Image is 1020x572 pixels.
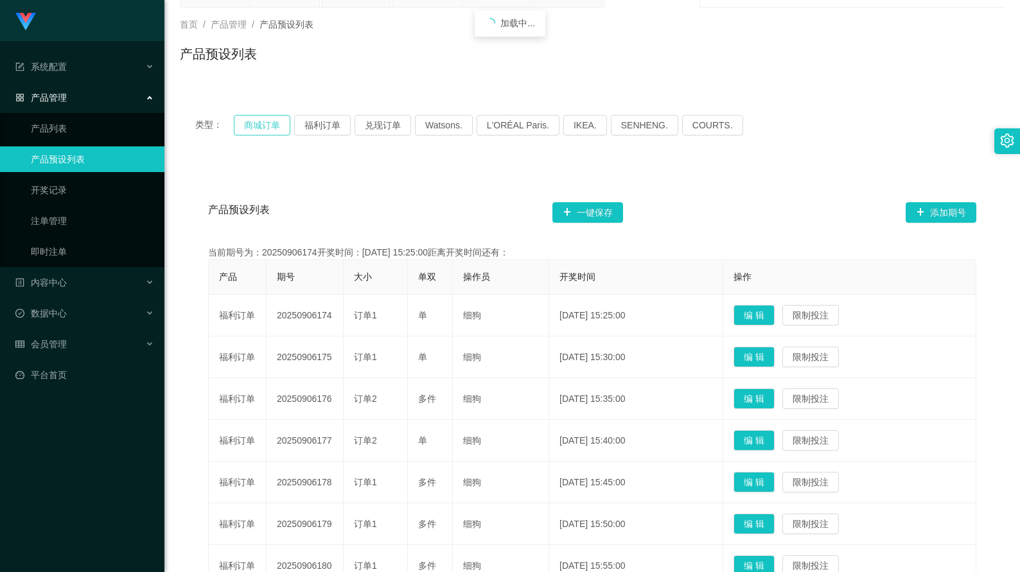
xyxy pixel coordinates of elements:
[354,394,377,404] span: 订单2
[552,202,623,223] button: 图标: plus一键保存
[15,340,24,349] i: 图标: table
[15,362,154,388] a: 图标: dashboard平台首页
[355,115,411,135] button: 兑现订单
[209,462,267,503] td: 福利订单
[418,272,436,282] span: 单双
[31,208,154,234] a: 注单管理
[418,560,436,571] span: 多件
[477,115,559,135] button: L'ORÉAL Paris.
[354,519,377,529] span: 订单1
[15,308,67,318] span: 数据中心
[277,272,295,282] span: 期号
[906,202,976,223] button: 图标: plus添加期号
[209,420,267,462] td: 福利订单
[782,388,839,409] button: 限制投注
[734,514,775,534] button: 编 辑
[549,295,723,336] td: [DATE] 15:25:00
[418,519,436,529] span: 多件
[782,305,839,325] button: 限制投注
[782,472,839,492] button: 限制投注
[267,420,344,462] td: 20250906177
[211,19,247,30] span: 产品管理
[549,378,723,420] td: [DATE] 15:35:00
[252,19,254,30] span: /
[15,62,67,72] span: 系统配置
[15,309,24,318] i: 图标: check-circle-o
[354,272,372,282] span: 大小
[563,115,607,135] button: IKEA.
[485,18,495,28] i: icon: loading
[15,92,67,103] span: 产品管理
[354,477,377,487] span: 订单1
[15,339,67,349] span: 会员管理
[782,430,839,451] button: 限制投注
[418,352,427,362] span: 单
[453,420,549,462] td: 细狗
[259,19,313,30] span: 产品预设列表
[682,115,743,135] button: COURTS.
[354,435,377,446] span: 订单2
[453,503,549,545] td: 细狗
[219,272,237,282] span: 产品
[209,378,267,420] td: 福利订单
[180,44,257,64] h1: 产品预设列表
[734,305,775,325] button: 编 辑
[354,352,377,362] span: 订单1
[294,115,351,135] button: 福利订单
[208,246,976,259] div: 当前期号为：20250906174开奖时间：[DATE] 15:25:00距离开奖时间还有：
[195,115,234,135] span: 类型：
[15,278,24,287] i: 图标: profile
[15,13,36,31] img: logo.9652507e.png
[734,430,775,451] button: 编 辑
[31,116,154,141] a: 产品列表
[549,462,723,503] td: [DATE] 15:45:00
[734,388,775,409] button: 编 辑
[15,93,24,102] i: 图标: appstore-o
[463,272,490,282] span: 操作员
[180,19,198,30] span: 首页
[453,378,549,420] td: 细狗
[31,146,154,172] a: 产品预设列表
[418,310,427,320] span: 单
[209,336,267,378] td: 福利订单
[611,115,678,135] button: SENHENG.
[453,462,549,503] td: 细狗
[354,560,377,571] span: 订单1
[209,295,267,336] td: 福利订单
[782,514,839,534] button: 限制投注
[549,336,723,378] td: [DATE] 15:30:00
[1000,134,1014,148] i: 图标: setting
[15,62,24,71] i: 图标: form
[234,115,290,135] button: 商城订单
[31,239,154,264] a: 即时注单
[559,272,595,282] span: 开奖时间
[267,378,344,420] td: 20250906176
[453,295,549,336] td: 细狗
[734,472,775,492] button: 编 辑
[267,295,344,336] td: 20250906174
[267,503,344,545] td: 20250906179
[418,477,436,487] span: 多件
[549,420,723,462] td: [DATE] 15:40:00
[549,503,723,545] td: [DATE] 15:50:00
[31,177,154,203] a: 开奖记录
[354,310,377,320] span: 订单1
[500,18,535,28] span: 加载中...
[203,19,206,30] span: /
[415,115,473,135] button: Watsons.
[453,336,549,378] td: 细狗
[734,272,752,282] span: 操作
[418,394,436,404] span: 多件
[209,503,267,545] td: 福利订单
[734,347,775,367] button: 编 辑
[267,462,344,503] td: 20250906178
[15,277,67,288] span: 内容中心
[267,336,344,378] td: 20250906175
[208,202,270,223] span: 产品预设列表
[782,347,839,367] button: 限制投注
[418,435,427,446] span: 单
